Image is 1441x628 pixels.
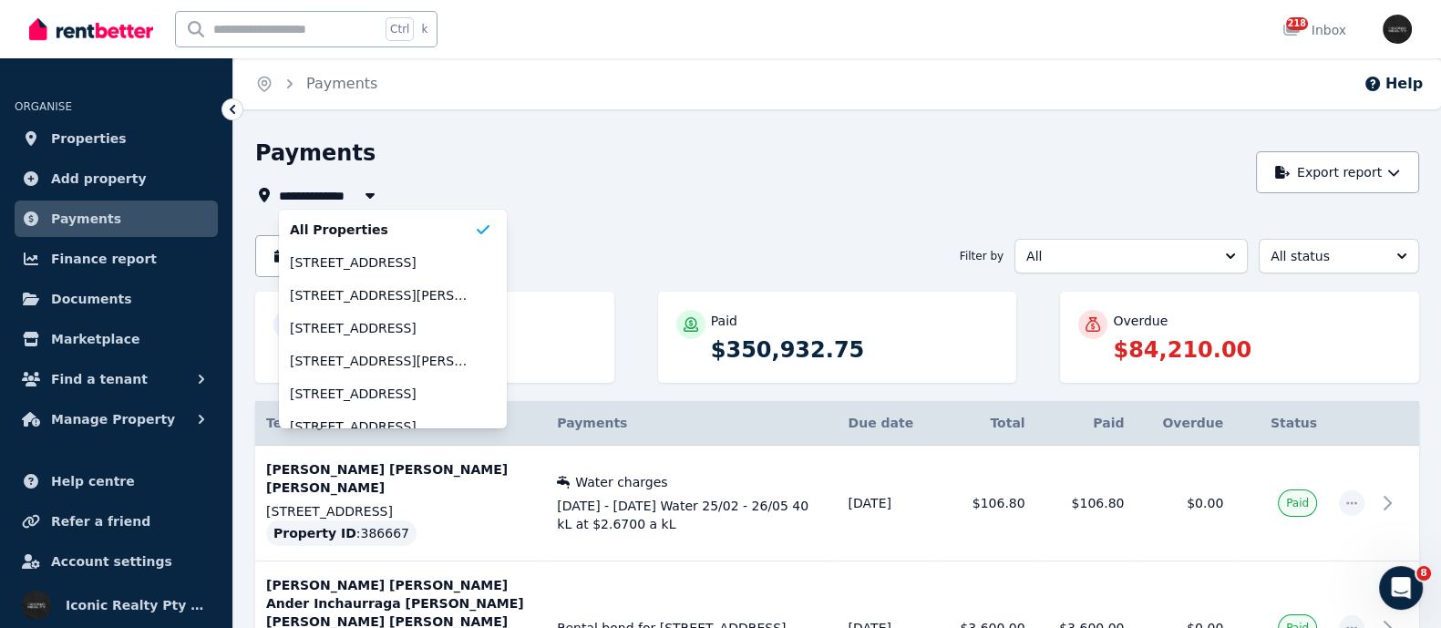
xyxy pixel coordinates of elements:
p: Overdue [1113,312,1168,330]
span: Payments [51,208,121,230]
span: Filter by [960,249,1004,263]
img: Iconic Realty Pty Ltd [22,591,51,620]
button: [DATE] [255,235,355,277]
button: All status [1259,239,1419,273]
span: Payments [557,416,627,430]
span: ORGANISE [15,100,72,113]
span: [STREET_ADDRESS] [290,253,474,272]
p: Paid [711,312,737,330]
nav: Breadcrumb [233,58,399,109]
a: Help centre [15,463,218,499]
span: [STREET_ADDRESS] [290,417,474,436]
th: Paid [1036,401,1136,446]
p: $350,932.75 [711,335,999,365]
span: [STREET_ADDRESS][PERSON_NAME] [290,352,474,370]
span: Ctrl [386,17,414,41]
span: Help centre [51,470,135,492]
span: [STREET_ADDRESS] [290,385,474,403]
span: All status [1271,247,1382,265]
div: Inbox [1282,21,1346,39]
span: 218 [1286,17,1308,30]
div: : 386667 [266,520,417,546]
span: Refer a friend [51,510,150,532]
span: Add property [51,168,147,190]
span: 8 [1416,566,1431,581]
img: RentBetter [29,15,153,43]
a: Finance report [15,241,218,277]
th: Total [937,401,1036,446]
a: Properties [15,120,218,157]
a: Payments [15,201,218,237]
span: Properties [51,128,127,149]
iframe: Intercom live chat [1379,566,1423,610]
a: Account settings [15,543,218,580]
span: Documents [51,288,132,310]
td: [DATE] [838,446,937,561]
img: Iconic Realty Pty Ltd [1383,15,1412,44]
span: Water charges [575,473,667,491]
span: All [1026,247,1210,265]
span: [STREET_ADDRESS] [290,319,474,337]
span: Find a tenant [51,368,148,390]
h1: Payments [255,139,376,168]
span: Account settings [51,551,172,572]
span: Iconic Realty Pty Ltd [66,594,211,616]
td: $106.80 [937,446,1036,561]
p: [PERSON_NAME] [PERSON_NAME] [PERSON_NAME] [266,460,535,497]
span: $0.00 [1187,496,1223,510]
span: Marketplace [51,328,139,350]
span: [DATE] - [DATE] Water 25/02 - 26/05 40 kL at $2.6700 a kL [557,497,826,533]
a: Payments [306,75,377,92]
span: Finance report [51,248,157,270]
span: [STREET_ADDRESS][PERSON_NAME] [290,286,474,304]
span: Property ID [273,524,356,542]
button: Manage Property [15,401,218,438]
a: Documents [15,281,218,317]
a: Marketplace [15,321,218,357]
td: $106.80 [1036,446,1136,561]
span: Paid [1286,496,1309,510]
button: All [1014,239,1248,273]
span: Manage Property [51,408,175,430]
a: Add property [15,160,218,197]
a: Refer a friend [15,503,218,540]
th: Status [1234,401,1328,446]
th: Due date [838,401,937,446]
p: [STREET_ADDRESS] [266,502,535,520]
button: Help [1364,73,1423,95]
th: Tenancy [255,401,546,446]
button: Find a tenant [15,361,218,397]
span: k [421,22,427,36]
span: All Properties [290,221,474,239]
button: Export report [1256,151,1419,193]
th: Overdue [1135,401,1234,446]
p: $84,210.00 [1113,335,1401,365]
